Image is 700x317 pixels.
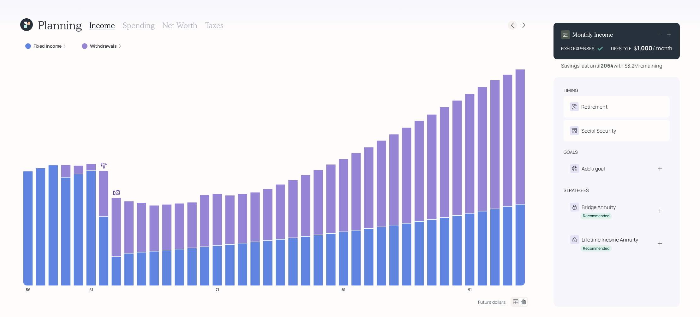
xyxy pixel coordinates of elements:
div: strategies [564,187,589,194]
h3: Net Worth [162,21,197,30]
div: LIFESTYLE [611,45,631,52]
b: 2064 [601,62,613,69]
h4: / month [653,45,672,52]
tspan: 81 [342,287,345,292]
div: Lifetime Income Annuity [582,236,638,243]
h1: Planning [38,18,82,32]
div: 1,000 [637,44,653,52]
tspan: 71 [216,287,219,292]
label: Withdrawals [90,43,117,49]
h4: $ [634,45,637,52]
div: timing [564,87,578,93]
h3: Income [89,21,115,30]
h3: Spending [123,21,155,30]
div: Recommended [583,213,609,219]
div: Savings last until with $3.2M remaining [561,62,662,69]
div: Future dollars [478,299,506,305]
div: Recommended [583,246,609,251]
div: Retirement [581,103,607,111]
h3: Taxes [205,21,223,30]
div: Social Security [581,127,616,135]
h4: Monthly Income [572,31,613,38]
tspan: 61 [89,287,93,292]
label: Fixed Income [33,43,62,49]
div: goals [564,149,578,155]
tspan: 91 [468,287,472,292]
div: FIXED EXPENSES [561,45,595,52]
tspan: 56 [26,287,30,292]
div: Bridge Annuity [582,203,616,211]
div: Add a goal [582,165,605,172]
